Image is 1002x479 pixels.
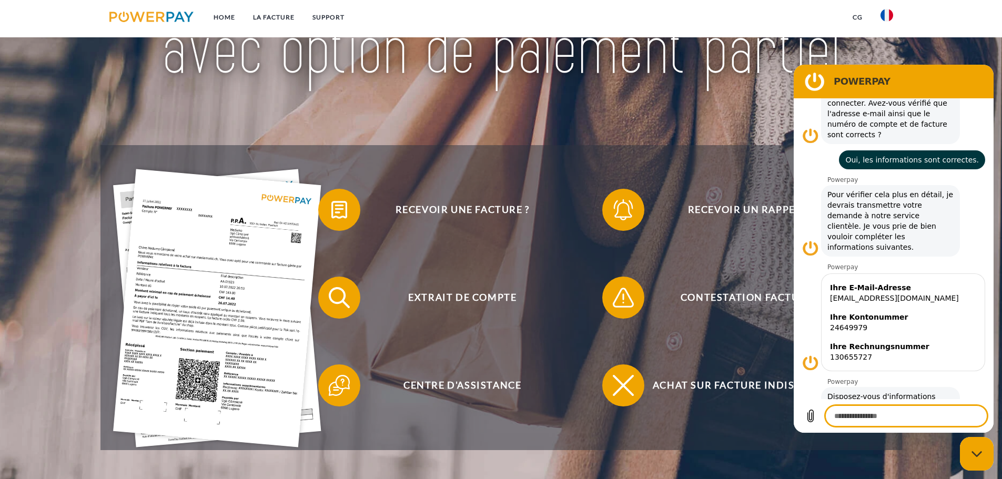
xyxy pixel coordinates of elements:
[326,197,352,223] img: qb_bill.svg
[618,189,875,231] span: Recevoir un rappel?
[618,277,875,319] span: Contestation Facture
[109,12,194,22] img: logo-powerpay.svg
[602,277,876,319] button: Contestation Facture
[610,372,636,399] img: qb_close.svg
[318,189,592,231] button: Recevoir une facture ?
[844,8,872,27] a: CG
[318,364,592,406] button: Centre d'assistance
[326,372,352,399] img: qb_help.svg
[6,341,27,362] button: Charger un fichier
[303,8,353,27] a: Support
[333,189,591,231] span: Recevoir une facture ?
[610,197,636,223] img: qb_bell.svg
[205,8,244,27] a: Home
[326,284,352,311] img: qb_search.svg
[318,277,592,319] button: Extrait de compte
[960,437,994,471] iframe: Bouton de lancement de la fenêtre de messagerie, conversation en cours
[794,65,994,433] iframe: Fenêtre de messagerie
[333,277,591,319] span: Extrait de compte
[29,322,164,373] span: Disposez-vous d'informations supplémentaires concernant votre cas que vous souhaitez nous communi...
[618,364,875,406] span: Achat sur facture indisponible
[610,284,636,311] img: qb_warning.svg
[333,364,591,406] span: Centre d'assistance
[880,9,893,22] img: fr
[602,189,876,231] button: Recevoir un rappel?
[113,169,321,447] img: single_invoice_powerpay_fr.jpg
[244,8,303,27] a: LA FACTURE
[602,364,876,406] button: Achat sur facture indisponible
